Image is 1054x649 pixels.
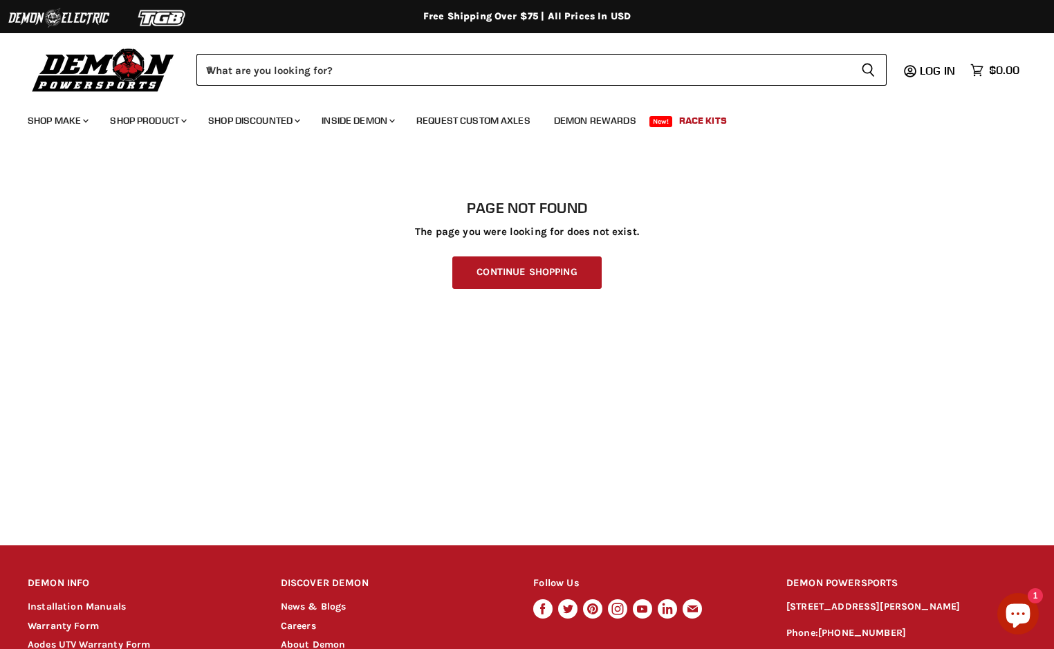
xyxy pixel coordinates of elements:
[17,106,97,135] a: Shop Make
[196,54,887,86] form: Product
[533,567,760,600] h2: Follow Us
[818,627,906,639] a: [PHONE_NUMBER]
[452,256,601,289] a: Continue Shopping
[920,64,955,77] span: Log in
[198,106,308,135] a: Shop Discounted
[28,620,99,632] a: Warranty Form
[544,106,647,135] a: Demon Rewards
[196,54,850,86] input: When autocomplete results are available use up and down arrows to review and enter to select
[28,45,179,94] img: Demon Powersports
[28,226,1026,238] p: The page you were looking for does not exist.
[28,601,126,612] a: Installation Manuals
[7,5,111,31] img: Demon Electric Logo 2
[649,116,673,127] span: New!
[281,601,346,612] a: News & Blogs
[111,5,214,31] img: TGB Logo 2
[914,64,963,77] a: Log in
[669,106,737,135] a: Race Kits
[281,620,316,632] a: Careers
[17,101,1016,135] ul: Main menu
[989,64,1019,77] span: $0.00
[786,626,1026,641] p: Phone:
[406,106,541,135] a: Request Custom Axles
[786,567,1026,600] h2: DEMON POWERSPORTS
[28,200,1026,216] h1: Page not found
[100,106,195,135] a: Shop Product
[281,567,508,600] h2: DISCOVER DEMON
[993,593,1043,638] inbox-online-store-chat: Shopify online store chat
[963,60,1026,80] a: $0.00
[850,54,887,86] button: Search
[311,106,403,135] a: Inside Demon
[28,567,255,600] h2: DEMON INFO
[786,599,1026,615] p: [STREET_ADDRESS][PERSON_NAME]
